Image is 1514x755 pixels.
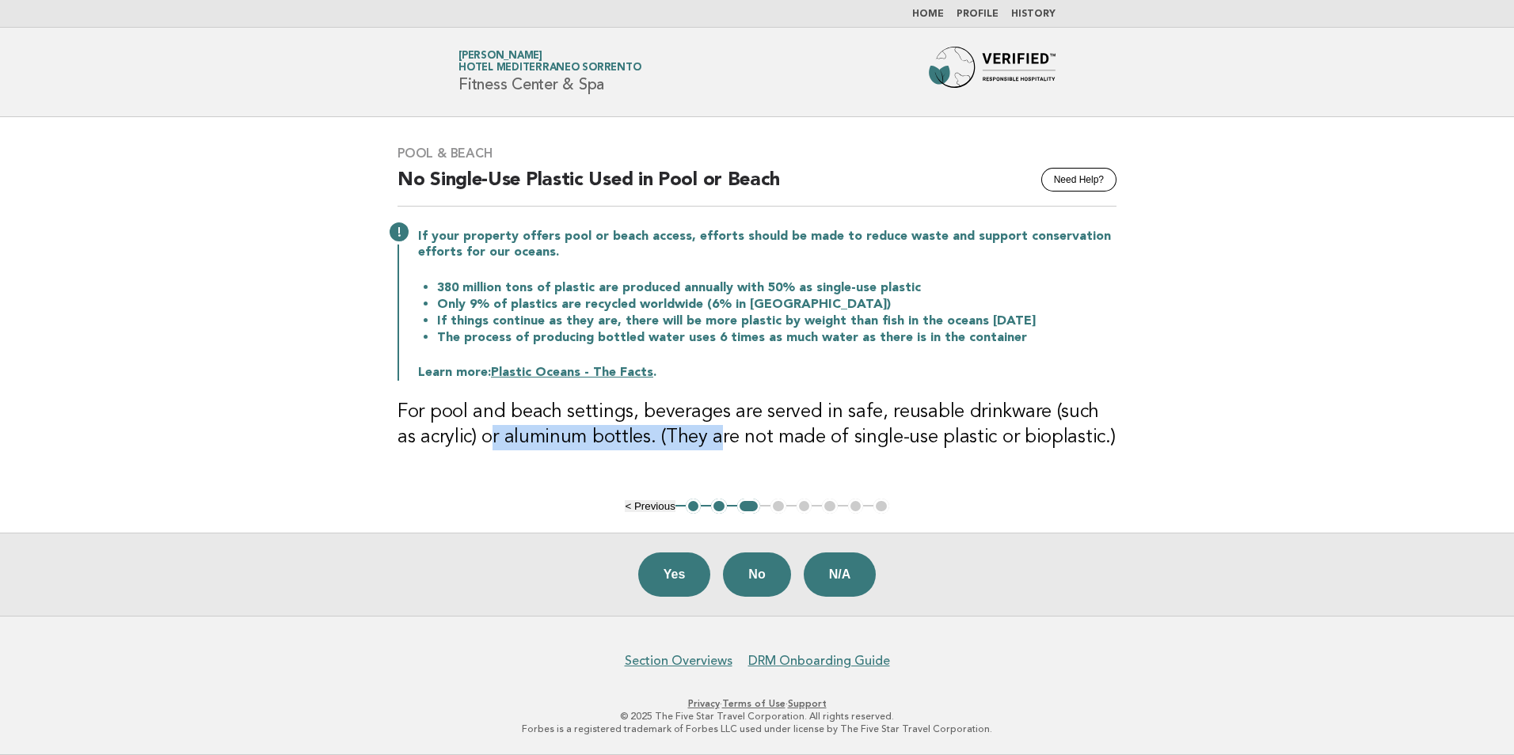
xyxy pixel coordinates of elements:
a: Support [788,698,827,709]
li: The process of producing bottled water uses 6 times as much water as there is in the container [437,329,1116,346]
button: 3 [737,499,760,514]
a: Section Overviews [625,653,732,669]
button: Need Help? [1041,168,1116,192]
li: 380 million tons of plastic are produced annually with 50% as single-use plastic [437,279,1116,296]
li: If things continue as they are, there will be more plastic by weight than fish in the oceans [DATE] [437,313,1116,329]
h3: Pool & Beach [398,146,1116,161]
span: Hotel Mediterraneo Sorrento [458,63,641,74]
p: © 2025 The Five Star Travel Corporation. All rights reserved. [272,710,1242,723]
p: Learn more: . [418,365,1116,381]
p: Forbes is a registered trademark of Forbes LLC used under license by The Five Star Travel Corpora... [272,723,1242,735]
p: If your property offers pool or beach access, efforts should be made to reduce waste and support ... [418,229,1116,260]
button: < Previous [625,500,675,512]
button: Yes [638,552,711,597]
a: Terms of Use [722,698,786,709]
button: N/A [804,552,877,597]
a: Profile [957,9,999,19]
button: No [723,552,790,597]
a: [PERSON_NAME]Hotel Mediterraneo Sorrento [458,51,641,73]
h3: For pool and beach settings, beverages are served in safe, reusable drinkware (such as acrylic) o... [398,400,1116,450]
h1: Fitness Center & Spa [458,51,641,93]
p: · · [272,697,1242,710]
button: 1 [686,499,702,514]
li: Only 9% of plastics are recycled worldwide (6% in [GEOGRAPHIC_DATA]) [437,296,1116,313]
a: Privacy [688,698,720,709]
img: Forbes Travel Guide [929,47,1056,97]
h2: No Single-Use Plastic Used in Pool or Beach [398,168,1116,207]
button: 2 [711,499,727,514]
a: Home [912,9,944,19]
a: Plastic Oceans - The Facts [491,366,653,379]
a: History [1011,9,1056,19]
a: DRM Onboarding Guide [748,653,890,669]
